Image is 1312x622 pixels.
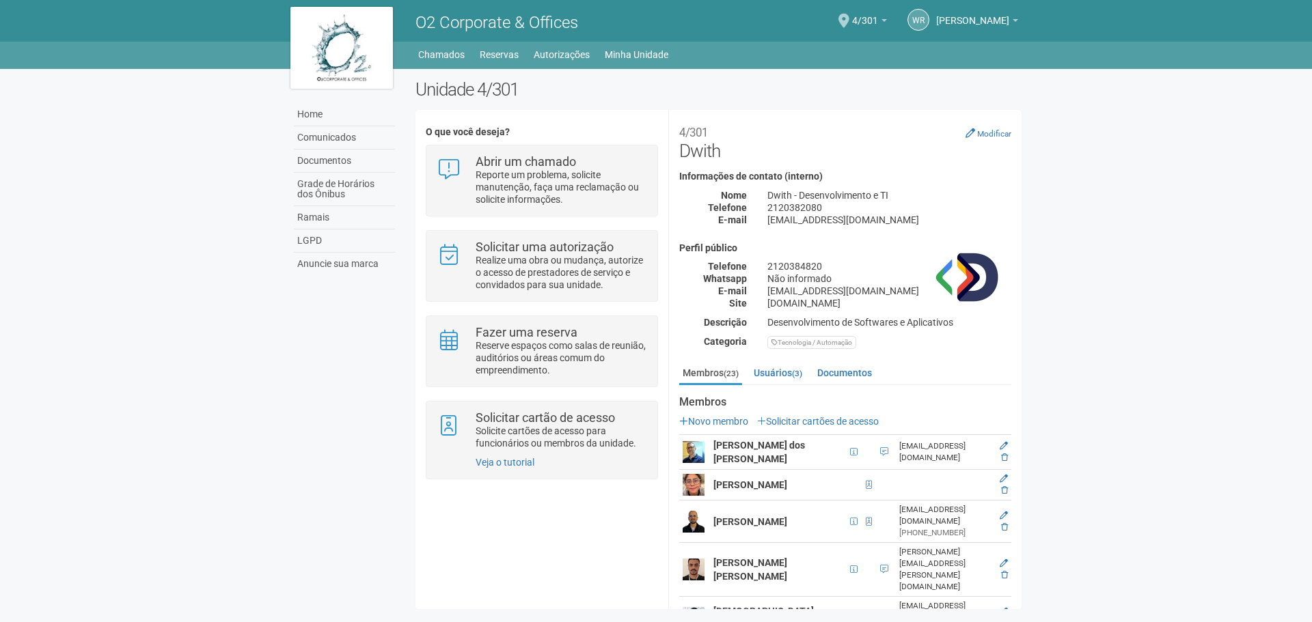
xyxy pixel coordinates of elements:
div: Não informado [757,272,1022,285]
strong: Descrição [704,317,747,328]
a: Veja o tutorial [476,457,534,468]
small: (23) [724,369,739,378]
div: Dwith - Desenvolvimento e TI [757,189,1022,201]
div: [EMAIL_ADDRESS][DOMAIN_NAME] [899,504,992,527]
small: (3) [792,369,802,378]
a: Editar membro [1000,474,1008,483]
a: Usuários(3) [750,363,806,383]
p: Reserve espaços como salas de reunião, auditórios ou áreas comum do empreendimento. [476,339,647,376]
a: Excluir membro [1001,522,1008,532]
a: Editar membro [1000,441,1008,451]
strong: Categoria [704,336,747,347]
a: Membros(23) [679,363,742,385]
img: business.png [933,243,1001,311]
img: user.png [683,511,705,533]
span: WILLIAM ROSA [936,2,1009,26]
strong: Telefone [708,261,747,272]
small: Modificar [977,129,1011,139]
a: Excluir membro [1001,453,1008,462]
span: 4/301 [852,2,878,26]
a: Grade de Horários dos Ônibus [294,173,395,206]
h4: Informações de contato (interno) [679,171,1011,182]
p: Realize uma obra ou mudança, autorize o acesso de prestadores de serviço e convidados para sua un... [476,254,647,291]
strong: Solicitar uma autorização [476,240,614,254]
strong: Fazer uma reserva [476,325,577,339]
a: Solicitar uma autorização Realize uma obra ou mudança, autorize o acesso de prestadores de serviç... [437,241,646,291]
h2: Dwith [679,120,1011,161]
div: Tecnologia / Automação [767,336,856,349]
a: Fazer uma reserva Reserve espaços como salas de reunião, auditórios ou áreas comum do empreendime... [437,326,646,376]
img: logo.jpg [290,7,393,89]
div: [DOMAIN_NAME] [757,297,1022,309]
a: Excluir membro [1001,485,1008,495]
p: Reporte um problema, solicite manutenção, faça uma reclamação ou solicite informações. [476,169,647,206]
a: Modificar [966,128,1011,139]
div: [PERSON_NAME][EMAIL_ADDRESS][PERSON_NAME][DOMAIN_NAME] [899,546,992,593]
img: user.png [683,441,705,463]
h4: O que você deseja? [426,127,657,137]
a: Abrir um chamado Reporte um problema, solicite manutenção, faça uma reclamação ou solicite inform... [437,156,646,206]
p: Solicite cartões de acesso para funcionários ou membros da unidade. [476,425,647,449]
a: Documentos [294,150,395,173]
a: Chamados [418,45,465,64]
div: [EMAIL_ADDRESS][DOMAIN_NAME] [757,285,1022,297]
div: [EMAIL_ADDRESS][DOMAIN_NAME] [757,214,1022,226]
div: [PHONE_NUMBER] [899,527,992,539]
div: [EMAIL_ADDRESS][DOMAIN_NAME] [899,440,992,464]
h4: Perfil público [679,243,1011,253]
strong: [PERSON_NAME] [713,516,787,527]
strong: Whatsapp [703,273,747,284]
strong: Solicitar cartão de acesso [476,410,615,425]
a: Ramais [294,206,395,229]
a: Anuncie sua marca [294,253,395,275]
strong: E-mail [718,214,747,225]
a: Home [294,103,395,126]
a: WR [907,9,929,31]
h2: Unidade 4/301 [415,79,1022,100]
strong: Abrir um chamado [476,154,576,169]
a: [PERSON_NAME] [936,17,1018,28]
a: Reservas [480,45,519,64]
strong: [PERSON_NAME] [713,479,787,490]
strong: E-mail [718,285,747,296]
a: Editar membro [1000,607,1008,617]
a: Minha Unidade [605,45,668,64]
a: Solicitar cartão de acesso Solicite cartões de acesso para funcionários ou membros da unidade. [437,412,646,449]
strong: Membros [679,396,1011,408]
span: O2 Corporate & Offices [415,13,578,32]
a: LGPD [294,229,395,253]
small: 4/301 [679,126,708,139]
div: Desenvolvimento de Softwares e Aplicativos [757,316,1022,328]
a: Solicitar cartões de acesso [757,416,879,427]
a: Novo membro [679,416,748,427]
a: Excluir membro [1001,570,1008,580]
strong: Site [729,298,747,309]
a: Comunicados [294,126,395,150]
img: user.png [683,474,705,496]
a: Editar membro [1000,559,1008,568]
img: user.png [683,559,705,580]
div: 2120382080 [757,201,1022,214]
strong: [PERSON_NAME] [PERSON_NAME] [713,557,787,582]
a: Editar membro [1000,511,1008,520]
strong: Nome [721,190,747,201]
strong: Telefone [708,202,747,213]
a: Autorizações [534,45,590,64]
a: Documentos [814,363,875,383]
strong: [PERSON_NAME] dos [PERSON_NAME] [713,440,805,464]
div: 2120384820 [757,260,1022,272]
a: 4/301 [852,17,887,28]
